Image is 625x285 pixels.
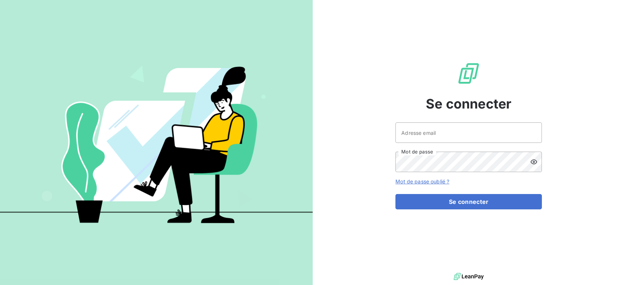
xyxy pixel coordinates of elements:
[395,194,542,209] button: Se connecter
[395,122,542,143] input: placeholder
[454,271,484,282] img: logo
[426,94,511,114] span: Se connecter
[395,178,449,185] a: Mot de passe oublié ?
[457,62,480,85] img: Logo LeanPay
